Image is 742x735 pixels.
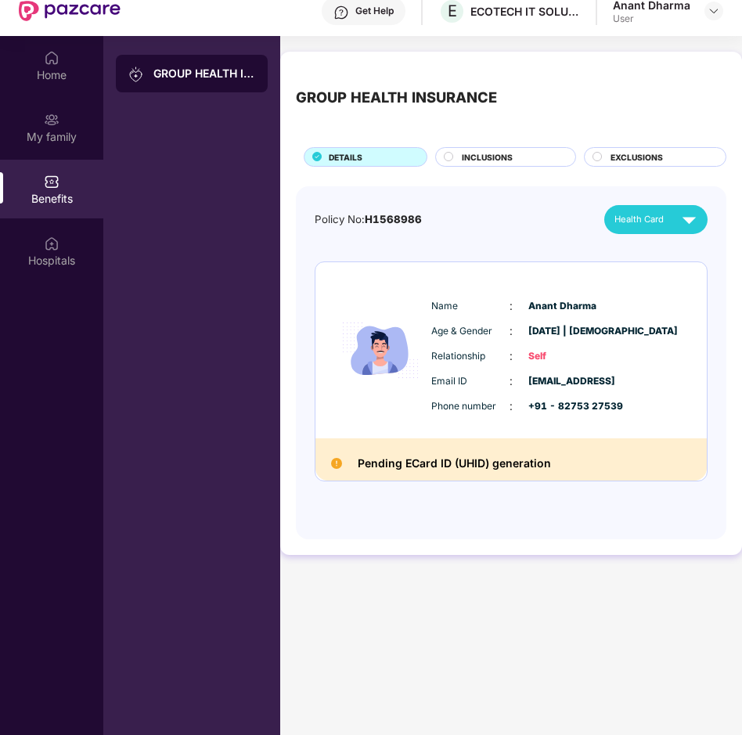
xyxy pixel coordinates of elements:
img: icon [333,292,427,409]
div: Get Help [355,5,394,17]
span: Email ID [431,374,510,389]
div: User [613,13,690,25]
img: New Pazcare Logo [19,1,121,21]
img: svg+xml;base64,PHN2ZyBpZD0iRHJvcGRvd24tMzJ4MzIiIHhtbG5zPSJodHRwOi8vd3d3LnczLm9yZy8yMDAwL3N2ZyIgd2... [708,5,720,17]
span: Age & Gender [431,324,510,339]
img: Pending [331,458,342,469]
img: svg+xml;base64,PHN2ZyB4bWxucz0iaHR0cDovL3d3dy53My5vcmcvMjAwMC9zdmciIHZpZXdCb3g9IjAgMCAyNCAyNCIgd2... [675,206,703,233]
span: : [510,373,513,390]
img: svg+xml;base64,PHN2ZyBpZD0iSGVscC0zMngzMiIgeG1sbnM9Imh0dHA6Ly93d3cudzMub3JnLzIwMDAvc3ZnIiB3aWR0aD... [333,5,349,20]
div: ECOTECH IT SOLUTIONS PRIVATE LIMITED [470,4,580,19]
img: svg+xml;base64,PHN2ZyBpZD0iQmVuZWZpdHMiIHhtbG5zPSJodHRwOi8vd3d3LnczLm9yZy8yMDAwL3N2ZyIgd2lkdGg9Ij... [44,174,59,189]
span: [EMAIL_ADDRESS] [528,374,607,389]
span: : [510,398,513,415]
img: svg+xml;base64,PHN2ZyB3aWR0aD0iMjAiIGhlaWdodD0iMjAiIHZpZXdCb3g9IjAgMCAyMCAyMCIgZmlsbD0ibm9uZSIgeG... [44,112,59,128]
span: : [510,322,513,340]
span: Name [431,299,510,314]
img: svg+xml;base64,PHN2ZyBpZD0iSG9zcGl0YWxzIiB4bWxucz0iaHR0cDovL3d3dy53My5vcmcvMjAwMC9zdmciIHdpZHRoPS... [44,236,59,251]
img: svg+xml;base64,PHN2ZyBpZD0iSG9tZSIgeG1sbnM9Imh0dHA6Ly93d3cudzMub3JnLzIwMDAvc3ZnIiB3aWR0aD0iMjAiIG... [44,50,59,66]
div: GROUP HEALTH INSURANCE [153,66,255,81]
button: Health Card [604,205,708,234]
span: +91 - 82753 27539 [528,399,607,414]
span: Anant Dharma [528,299,607,314]
div: Policy No: [315,211,422,228]
span: : [510,348,513,365]
span: H1568986 [365,213,422,225]
span: EXCLUSIONS [611,151,663,164]
span: [DATE] | [DEMOGRAPHIC_DATA] [528,324,607,339]
span: Relationship [431,349,510,364]
span: Self [528,349,607,364]
div: GROUP HEALTH INSURANCE [296,86,497,109]
span: INCLUSIONS [462,151,513,164]
span: : [510,297,513,315]
span: Health Card [614,213,664,227]
span: DETAILS [329,151,362,164]
img: svg+xml;base64,PHN2ZyB3aWR0aD0iMjAiIGhlaWdodD0iMjAiIHZpZXdCb3g9IjAgMCAyMCAyMCIgZmlsbD0ibm9uZSIgeG... [128,67,144,82]
h2: Pending ECard ID (UHID) generation [358,454,551,473]
span: Phone number [431,399,510,414]
span: E [448,2,457,20]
